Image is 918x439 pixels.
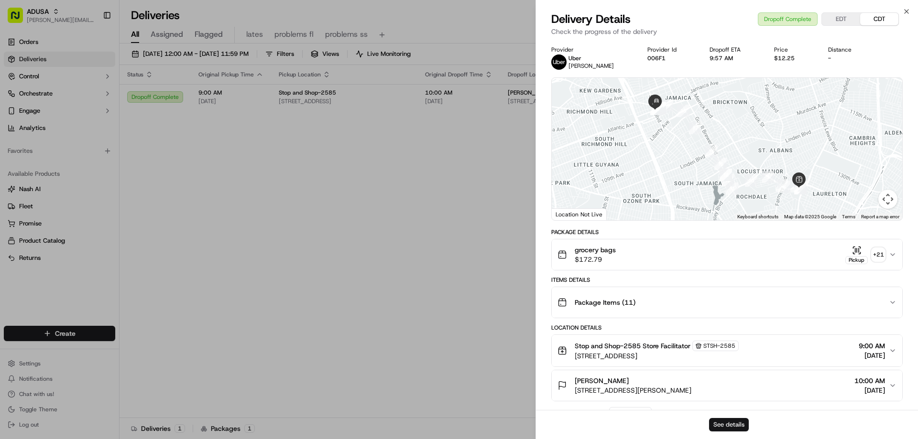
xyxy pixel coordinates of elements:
[828,54,870,62] div: -
[551,409,603,417] div: Delivery Activity
[762,171,774,183] div: 9
[661,99,673,112] div: 19
[552,239,902,270] button: grocery bags$172.79Pickup+21
[568,54,614,62] p: Uber
[551,54,567,70] img: profile_uber_ahold_partner.png
[67,161,116,169] a: Powered byPylon
[609,407,652,418] button: Add Event
[551,11,631,27] span: Delivery Details
[705,145,718,158] div: 16
[745,174,757,187] div: 10
[714,158,727,170] div: 15
[689,122,701,134] div: 17
[721,174,734,186] div: 12
[33,91,157,101] div: Start new chat
[647,46,695,54] div: Provider Id
[551,27,903,36] p: Check the progress of the delivery
[95,162,116,169] span: Pylon
[726,182,738,195] div: 11
[552,208,607,220] div: Location Not Live
[10,10,29,29] img: Nash
[710,54,759,62] div: 9:57 AM
[647,54,666,62] button: 006F1
[575,298,635,307] span: Package Items ( 11 )
[10,38,174,54] p: Welcome 👋
[778,181,790,193] div: 8
[845,246,885,264] button: Pickup+21
[81,139,88,147] div: 💻
[845,256,868,264] div: Pickup
[654,102,666,114] div: 22
[10,91,27,108] img: 1736555255976-a54dd68f-1ca7-489b-9aae-adbdc363a1c4
[551,228,903,236] div: Package Details
[10,139,17,147] div: 📗
[859,351,885,360] span: [DATE]
[854,376,885,385] span: 10:00 AM
[822,13,860,25] button: EDT
[6,135,77,152] a: 📗Knowledge Base
[552,335,902,366] button: Stop and Shop-2585 Store FacilitatorSTSH-2585[STREET_ADDRESS]9:00 AM[DATE]
[790,180,803,193] div: 2
[861,214,899,219] a: Report a map error
[551,324,903,332] div: Location Details
[554,208,586,220] a: Open this area in Google Maps (opens a new window)
[551,46,632,54] div: Provider
[774,46,813,54] div: Price
[872,248,885,261] div: + 21
[552,287,902,318] button: Package Items (11)
[575,351,739,361] span: [STREET_ADDRESS]
[784,214,836,219] span: Map data ©2025 Google
[710,46,759,54] div: Dropoff ETA
[163,94,174,106] button: Start new chat
[575,385,691,395] span: [STREET_ADDRESS][PERSON_NAME]
[774,54,813,62] div: $12.25
[90,139,153,148] span: API Documentation
[551,276,903,284] div: Items Details
[677,105,689,117] div: 18
[19,139,73,148] span: Knowledge Base
[720,169,732,181] div: 14
[709,418,749,431] button: See details
[794,182,807,194] div: 6
[842,214,855,219] a: Terms (opens in new tab)
[860,13,898,25] button: CDT
[828,46,870,54] div: Distance
[878,190,897,209] button: Map camera controls
[575,255,616,264] span: $172.79
[845,246,868,264] button: Pickup
[33,101,121,108] div: We're available if you need us!
[575,376,629,385] span: [PERSON_NAME]
[575,245,616,255] span: grocery bags
[25,62,172,72] input: Got a question? Start typing here...
[703,342,735,350] span: STSH-2585
[854,385,885,395] span: [DATE]
[737,214,778,220] button: Keyboard shortcuts
[552,370,902,401] button: [PERSON_NAME][STREET_ADDRESS][PERSON_NAME]10:00 AM[DATE]
[859,341,885,351] span: 9:00 AM
[776,179,788,192] div: 1
[554,208,586,220] img: Google
[568,62,614,70] span: [PERSON_NAME]
[652,102,665,115] div: 23
[77,135,157,152] a: 💻API Documentation
[575,341,690,351] span: Stop and Shop-2585 Store Facilitator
